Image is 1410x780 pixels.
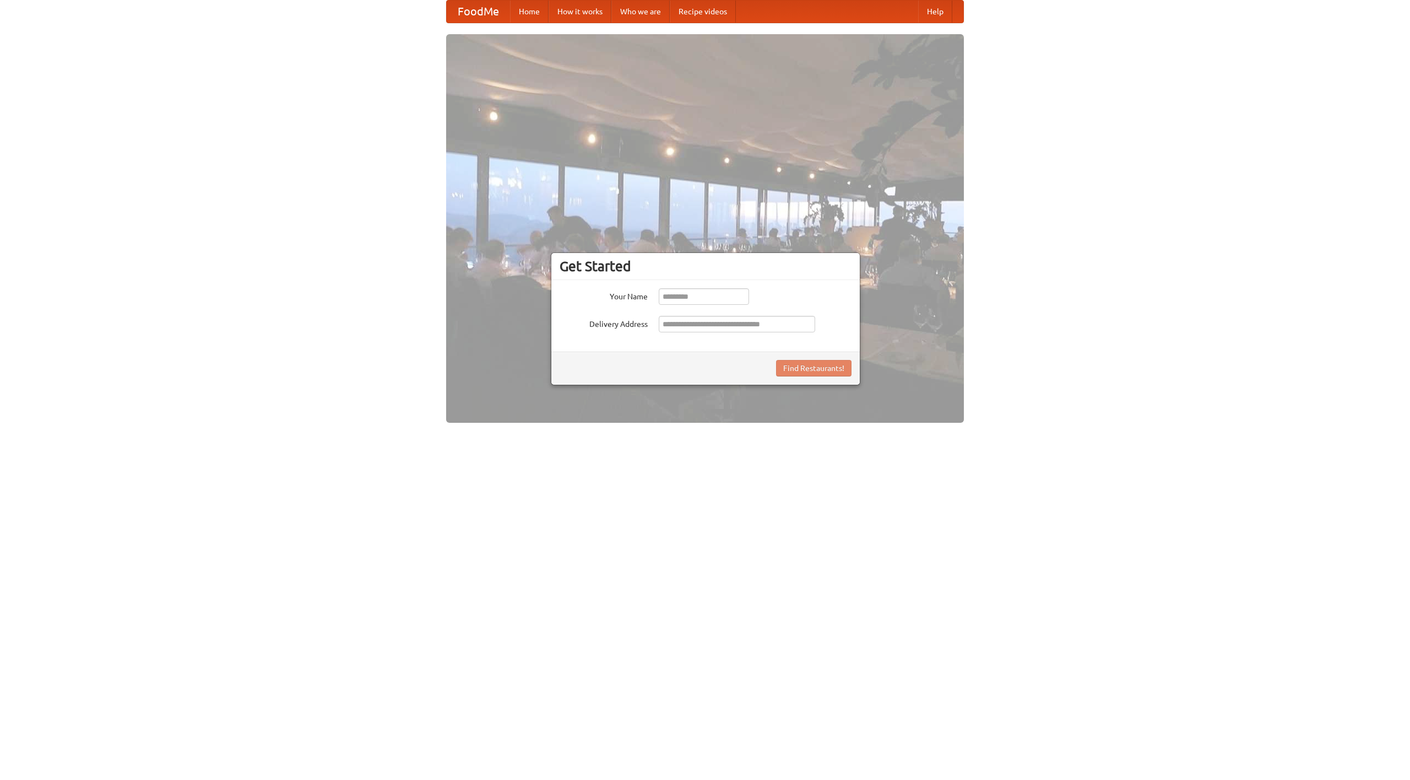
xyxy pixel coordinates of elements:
a: Recipe videos [670,1,736,23]
button: Find Restaurants! [776,360,852,376]
label: Your Name [560,288,648,302]
a: Home [510,1,549,23]
a: Help [918,1,952,23]
a: FoodMe [447,1,510,23]
a: Who we are [611,1,670,23]
label: Delivery Address [560,316,648,330]
a: How it works [549,1,611,23]
h3: Get Started [560,258,852,275]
